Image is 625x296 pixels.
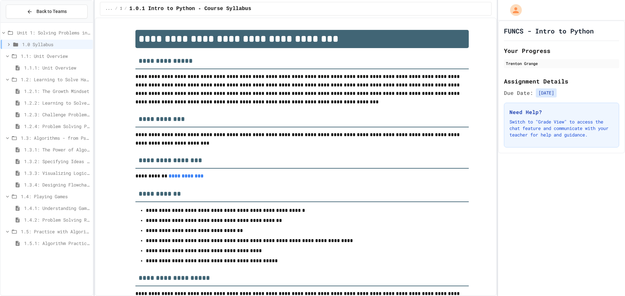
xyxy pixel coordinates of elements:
span: 1.2.4: Problem Solving Practice [24,123,90,130]
span: 1.3.2: Specifying Ideas with Pseudocode [24,158,90,165]
span: 1.3.4: Designing Flowcharts [24,181,90,188]
span: 1.3: Algorithms - from Pseudocode to Flowcharts [21,135,90,141]
span: ... [105,6,113,11]
span: 1.2.3: Challenge Problem - The Bridge [24,111,90,118]
span: / [124,6,127,11]
h1: FUNCS - Intro to Python [504,26,594,35]
span: 1.2: Learning to Solve Hard Problems [21,76,90,83]
span: 1.2.2: Learning to Solve Hard Problems [24,99,90,106]
span: 1.3.3: Visualizing Logic with Flowcharts [24,170,90,176]
span: 1.1.1: Unit Overview [24,64,90,71]
span: 1.5.1: Algorithm Practice Exercises [24,240,90,247]
span: Unit 1: Solving Problems in Computer Science [17,29,90,36]
span: 1.4: Playing Games [21,193,90,200]
span: 1.0 Syllabus [120,6,122,11]
span: 1.2.1: The Growth Mindset [24,88,90,95]
span: [DATE] [536,88,557,97]
span: 1.4.1: Understanding Games with Flowcharts [24,205,90,212]
span: 1.5: Practice with Algorithms [21,228,90,235]
p: Switch to "Grade View" to access the chat feature and communicate with your teacher for help and ... [509,119,614,138]
button: Back to Teams [6,5,88,19]
span: 1.1: Unit Overview [21,53,90,59]
span: / [115,6,117,11]
h2: Your Progress [504,46,619,55]
div: My Account [503,3,523,18]
h2: Assignment Details [504,77,619,86]
span: 1.0 Syllabus [22,41,90,48]
div: Trenton Grange [506,60,617,66]
span: 1.0.1 Intro to Python - Course Syllabus [129,5,251,13]
span: 1.3.1: The Power of Algorithms [24,146,90,153]
span: Due Date: [504,89,533,97]
span: Back to Teams [36,8,67,15]
span: 1.4.2: Problem Solving Reflection [24,216,90,223]
h3: Need Help? [509,108,614,116]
